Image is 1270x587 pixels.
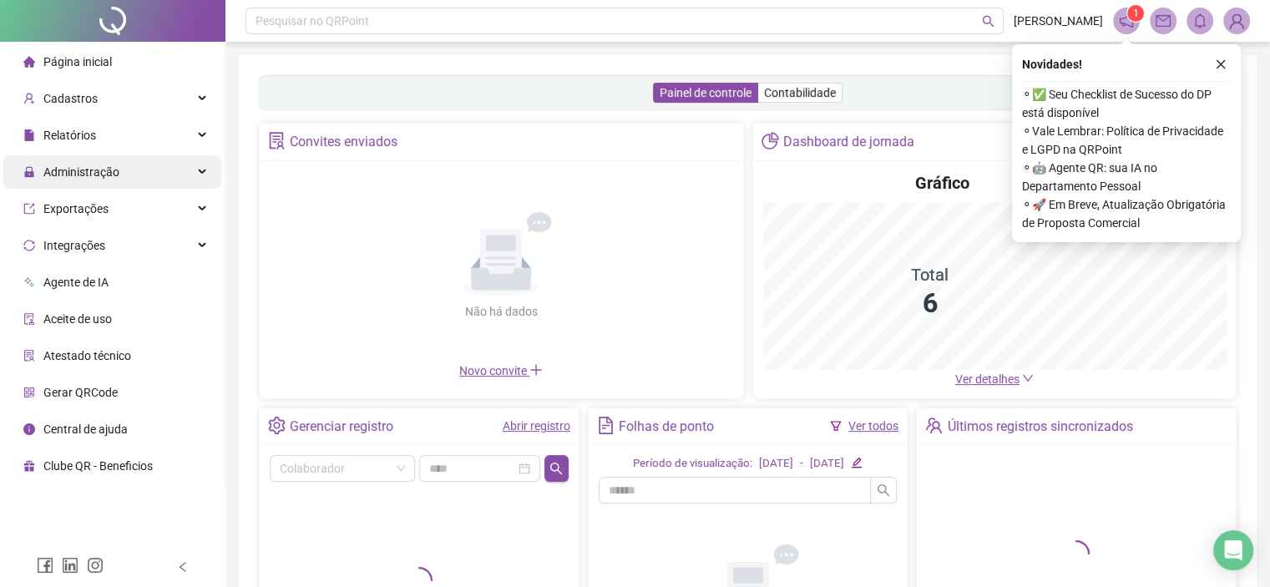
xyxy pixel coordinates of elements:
[1213,530,1253,570] div: Open Intercom Messenger
[1022,122,1231,159] span: ⚬ Vale Lembrar: Política de Privacidade e LGPD na QRPoint
[982,15,994,28] span: search
[925,417,943,434] span: team
[23,460,35,472] span: gift
[23,387,35,398] span: qrcode
[268,417,286,434] span: setting
[764,86,836,99] span: Contabilidade
[877,483,890,497] span: search
[290,412,393,441] div: Gerenciar registro
[43,202,109,215] span: Exportações
[43,129,96,142] span: Relatórios
[62,557,78,574] span: linkedin
[43,349,131,362] span: Atestado técnico
[43,459,153,473] span: Clube QR - Beneficios
[37,557,53,574] span: facebook
[23,93,35,104] span: user-add
[633,455,752,473] div: Período de visualização:
[23,423,35,435] span: info-circle
[810,455,844,473] div: [DATE]
[830,420,842,432] span: filter
[1119,13,1134,28] span: notification
[1022,55,1082,73] span: Novidades !
[955,372,1020,386] span: Ver detalhes
[503,419,570,433] a: Abrir registro
[43,276,109,289] span: Agente de IA
[43,92,98,105] span: Cadastros
[1192,13,1207,28] span: bell
[660,86,751,99] span: Painel de controle
[43,386,118,399] span: Gerar QRCode
[1014,12,1103,30] span: [PERSON_NAME]
[529,363,543,377] span: plus
[290,128,397,156] div: Convites enviados
[23,129,35,141] span: file
[43,312,112,326] span: Aceite de uso
[549,462,563,475] span: search
[43,165,119,179] span: Administração
[268,132,286,149] span: solution
[1022,372,1034,384] span: down
[23,56,35,68] span: home
[1224,8,1249,33] img: 72529
[619,412,714,441] div: Folhas de ponto
[955,372,1034,386] a: Ver detalhes down
[424,302,578,321] div: Não há dados
[87,557,104,574] span: instagram
[23,313,35,325] span: audit
[23,240,35,251] span: sync
[23,350,35,362] span: solution
[1022,85,1231,122] span: ⚬ ✅ Seu Checklist de Sucesso do DP está disponível
[851,457,862,468] span: edit
[759,455,793,473] div: [DATE]
[43,55,112,68] span: Página inicial
[800,455,803,473] div: -
[1215,58,1227,70] span: close
[761,132,779,149] span: pie-chart
[848,419,898,433] a: Ver todos
[1133,8,1139,19] span: 1
[43,423,128,436] span: Central de ajuda
[23,203,35,215] span: export
[1022,159,1231,195] span: ⚬ 🤖 Agente QR: sua IA no Departamento Pessoal
[459,364,543,377] span: Novo convite
[915,171,969,195] h4: Gráfico
[948,412,1133,441] div: Últimos registros sincronizados
[597,417,615,434] span: file-text
[1156,13,1171,28] span: mail
[23,166,35,178] span: lock
[177,561,189,573] span: left
[783,128,914,156] div: Dashboard de jornada
[1063,540,1090,567] span: loading
[1127,5,1144,22] sup: 1
[43,239,105,252] span: Integrações
[1022,195,1231,232] span: ⚬ 🚀 Em Breve, Atualização Obrigatória de Proposta Comercial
